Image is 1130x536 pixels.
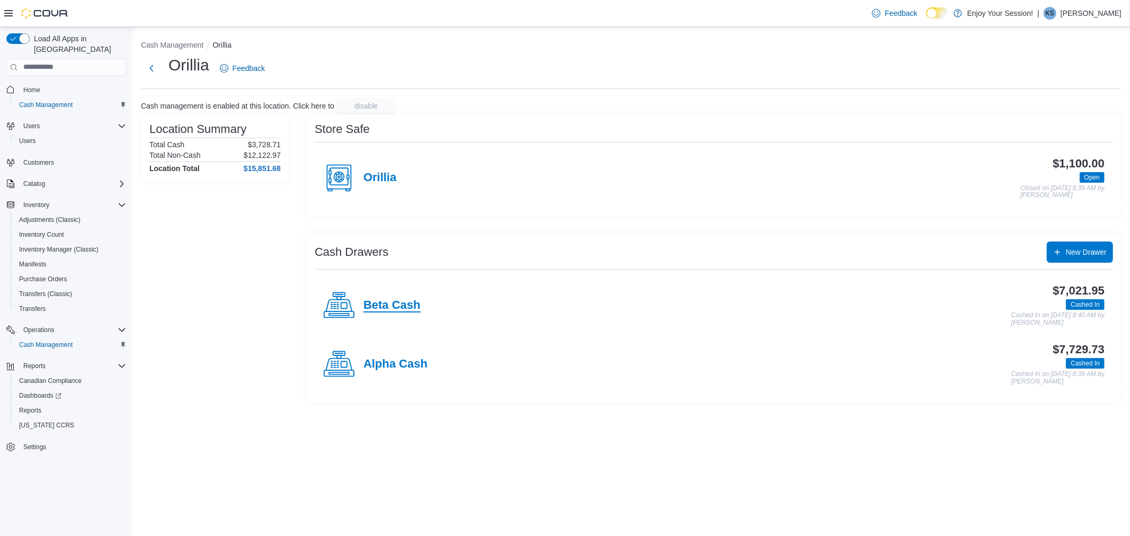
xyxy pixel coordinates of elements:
[19,260,46,269] span: Manifests
[19,341,73,349] span: Cash Management
[15,338,126,351] span: Cash Management
[15,288,76,300] a: Transfers (Classic)
[23,180,45,188] span: Catalog
[19,391,61,400] span: Dashboards
[141,58,162,79] button: Next
[6,78,126,483] nav: Complex example
[19,156,58,169] a: Customers
[1053,157,1105,170] h3: $1,100.00
[11,227,130,242] button: Inventory Count
[21,8,69,19] img: Cova
[2,323,130,337] button: Operations
[1066,247,1107,257] span: New Drawer
[149,140,184,149] h6: Total Cash
[11,388,130,403] a: Dashboards
[2,155,130,170] button: Customers
[11,301,130,316] button: Transfers
[15,302,50,315] a: Transfers
[1020,185,1105,199] p: Closed on [DATE] 8:39 AM by [PERSON_NAME]
[149,151,201,159] h6: Total Non-Cash
[2,359,130,373] button: Reports
[15,374,126,387] span: Canadian Compliance
[244,164,281,173] h4: $15,851.68
[141,102,334,110] p: Cash management is enabled at this location. Click here to
[15,228,126,241] span: Inventory Count
[363,358,428,371] h4: Alpha Cash
[11,373,130,388] button: Canadian Compliance
[15,419,78,432] a: [US_STATE] CCRS
[11,272,130,287] button: Purchase Orders
[1046,7,1054,20] span: KS
[19,441,50,453] a: Settings
[885,8,917,19] span: Feedback
[926,7,948,19] input: Dark Mode
[15,213,85,226] a: Adjustments (Classic)
[2,119,130,133] button: Users
[15,273,72,285] a: Purchase Orders
[19,305,46,313] span: Transfers
[19,199,54,211] button: Inventory
[1061,7,1122,20] p: [PERSON_NAME]
[11,337,130,352] button: Cash Management
[23,326,55,334] span: Operations
[19,83,126,96] span: Home
[11,257,130,272] button: Manifests
[2,439,130,454] button: Settings
[19,275,67,283] span: Purchase Orders
[11,418,130,433] button: [US_STATE] CCRS
[11,212,130,227] button: Adjustments (Classic)
[11,242,130,257] button: Inventory Manager (Classic)
[248,140,281,149] p: $3,728.71
[15,258,126,271] span: Manifests
[23,443,46,451] span: Settings
[23,158,54,167] span: Customers
[363,299,421,312] h4: Beta Cash
[336,97,396,114] button: disable
[23,362,46,370] span: Reports
[1037,7,1039,20] p: |
[1066,299,1105,310] span: Cashed In
[19,421,74,430] span: [US_STATE] CCRS
[2,198,130,212] button: Inventory
[15,302,126,315] span: Transfers
[244,151,281,159] p: $12,122.97
[149,123,246,136] h3: Location Summary
[15,135,126,147] span: Users
[1080,172,1105,183] span: Open
[19,216,81,224] span: Adjustments (Classic)
[967,7,1034,20] p: Enjoy Your Session!
[19,290,72,298] span: Transfers (Classic)
[19,177,49,190] button: Catalog
[19,406,41,415] span: Reports
[19,137,35,145] span: Users
[19,377,82,385] span: Canadian Compliance
[23,201,49,209] span: Inventory
[1066,358,1105,369] span: Cashed In
[19,156,126,169] span: Customers
[11,133,130,148] button: Users
[141,41,203,49] button: Cash Management
[233,63,265,74] span: Feedback
[15,389,66,402] a: Dashboards
[19,360,50,372] button: Reports
[149,164,200,173] h4: Location Total
[15,288,126,300] span: Transfers (Classic)
[1071,359,1100,368] span: Cashed In
[141,40,1122,52] nav: An example of EuiBreadcrumbs
[1047,242,1113,263] button: New Drawer
[15,243,126,256] span: Inventory Manager (Classic)
[19,440,126,453] span: Settings
[19,177,126,190] span: Catalog
[1053,343,1105,356] h3: $7,729.73
[15,213,126,226] span: Adjustments (Classic)
[15,243,103,256] a: Inventory Manager (Classic)
[1044,7,1056,20] div: Kayla Schop
[1011,312,1105,326] p: Cashed In on [DATE] 8:40 AM by [PERSON_NAME]
[363,171,396,185] h4: Orillia
[11,403,130,418] button: Reports
[15,404,126,417] span: Reports
[354,101,378,111] span: disable
[15,338,77,351] a: Cash Management
[15,228,68,241] a: Inventory Count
